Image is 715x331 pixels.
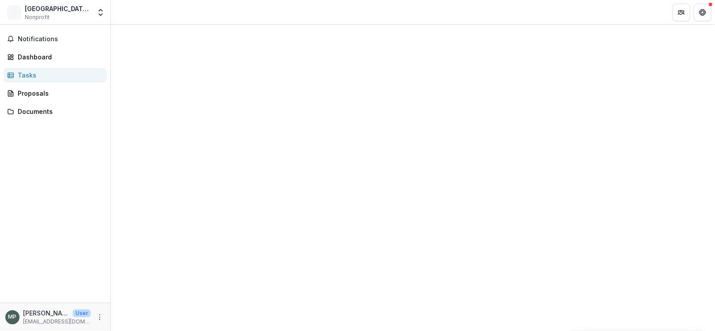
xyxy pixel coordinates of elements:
[25,4,91,13] div: [GEOGRAPHIC_DATA][US_STATE]
[4,32,107,46] button: Notifications
[94,4,107,21] button: Open entity switcher
[18,52,100,62] div: Dashboard
[94,312,105,323] button: More
[23,308,69,318] p: [PERSON_NAME]
[4,86,107,101] a: Proposals
[18,70,100,80] div: Tasks
[4,104,107,119] a: Documents
[18,89,100,98] div: Proposals
[25,13,50,21] span: Nonprofit
[73,309,91,317] p: User
[4,50,107,64] a: Dashboard
[672,4,690,21] button: Partners
[4,68,107,82] a: Tasks
[694,4,711,21] button: Get Help
[18,107,100,116] div: Documents
[8,314,17,320] div: Myrna Z. Pérez
[23,318,91,326] p: [EMAIL_ADDRESS][DOMAIN_NAME]
[18,35,103,43] span: Notifications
